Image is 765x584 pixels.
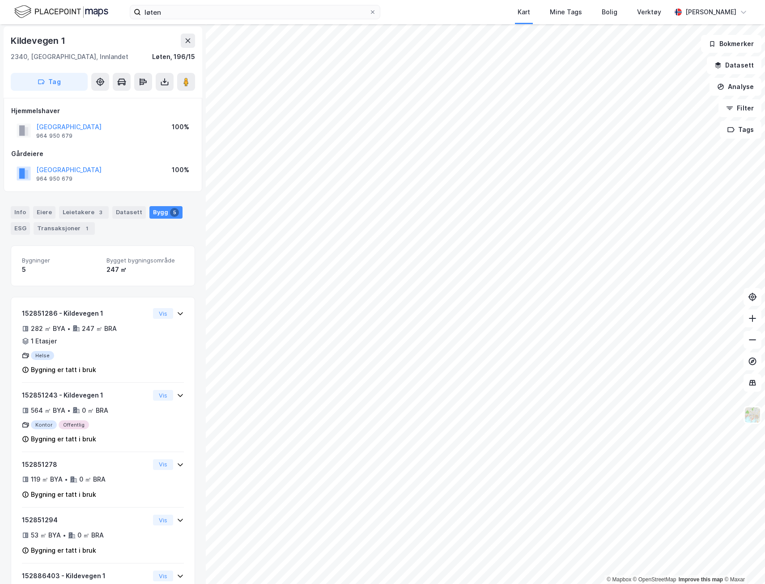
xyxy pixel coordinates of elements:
[96,208,105,217] div: 3
[31,323,65,334] div: 282 ㎡ BYA
[170,208,179,217] div: 5
[153,308,173,319] button: Vis
[77,530,104,541] div: 0 ㎡ BRA
[106,264,184,275] div: 247 ㎡
[31,530,61,541] div: 53 ㎡ BYA
[82,224,91,233] div: 1
[64,476,68,483] div: •
[33,206,55,219] div: Eiere
[172,165,189,175] div: 100%
[59,206,109,219] div: Leietakere
[153,571,173,581] button: Vis
[153,459,173,470] button: Vis
[607,576,631,583] a: Mapbox
[11,106,195,116] div: Hjemmelshaver
[153,390,173,401] button: Vis
[112,206,146,219] div: Datasett
[67,325,71,332] div: •
[633,576,676,583] a: OpenStreetMap
[31,336,57,347] div: 1 Etasjer
[22,390,149,401] div: 152851243 - Kildevegen 1
[720,541,765,584] iframe: Chat Widget
[11,222,30,235] div: ESG
[172,122,189,132] div: 100%
[31,434,96,444] div: Bygning er tatt i bruk
[22,308,149,319] div: 152851286 - Kildevegen 1
[152,51,195,62] div: Løten, 196/15
[82,323,117,334] div: 247 ㎡ BRA
[685,7,736,17] div: [PERSON_NAME]
[31,364,96,375] div: Bygning er tatt i bruk
[11,51,128,62] div: 2340, [GEOGRAPHIC_DATA], Innlandet
[141,5,369,19] input: Søk på adresse, matrikkel, gårdeiere, leietakere eller personer
[36,175,72,182] div: 964 950 679
[11,206,30,219] div: Info
[149,206,183,219] div: Bygg
[67,407,71,414] div: •
[11,34,67,48] div: Kildevegen 1
[106,257,184,264] span: Bygget bygningsområde
[679,576,723,583] a: Improve this map
[14,4,108,20] img: logo.f888ab2527a4732fd821a326f86c7f29.svg
[11,148,195,159] div: Gårdeiere
[744,406,761,423] img: Z
[518,7,530,17] div: Kart
[31,489,96,500] div: Bygning er tatt i bruk
[22,515,149,525] div: 152851294
[720,541,765,584] div: Kontrollprogram for chat
[31,405,65,416] div: 564 ㎡ BYA
[79,474,106,485] div: 0 ㎡ BRA
[22,264,99,275] div: 5
[63,532,66,539] div: •
[153,515,173,525] button: Vis
[11,73,88,91] button: Tag
[22,257,99,264] span: Bygninger
[720,121,761,139] button: Tags
[710,78,761,96] button: Analyse
[637,7,661,17] div: Verktøy
[550,7,582,17] div: Mine Tags
[701,35,761,53] button: Bokmerker
[34,222,95,235] div: Transaksjoner
[82,405,108,416] div: 0 ㎡ BRA
[602,7,617,17] div: Bolig
[36,132,72,140] div: 964 950 679
[31,474,63,485] div: 119 ㎡ BYA
[707,56,761,74] button: Datasett
[22,571,149,581] div: 152886403 - Kildevegen 1
[22,459,149,470] div: 152851278
[718,99,761,117] button: Filter
[31,545,96,556] div: Bygning er tatt i bruk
